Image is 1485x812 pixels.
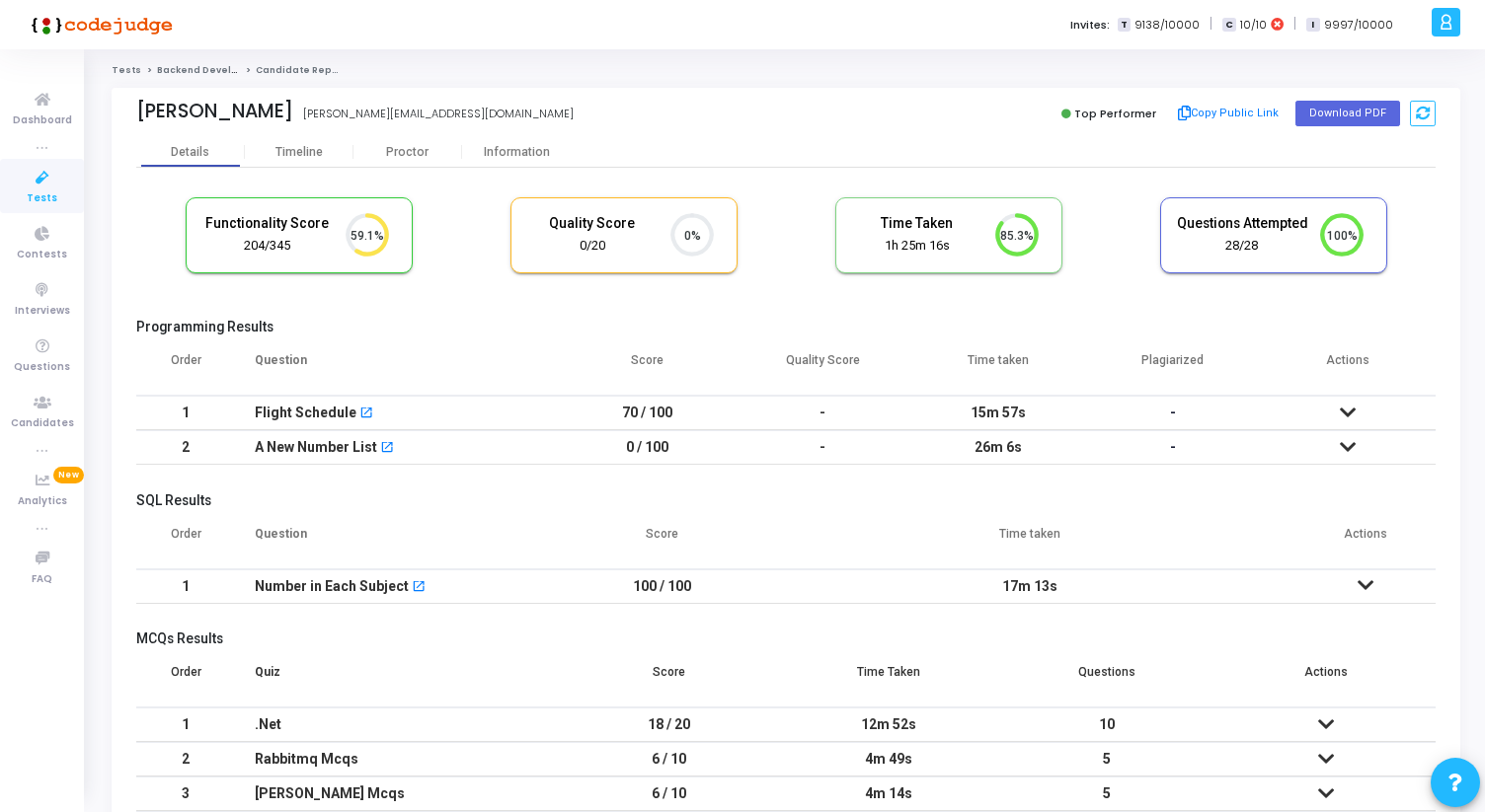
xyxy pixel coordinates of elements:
td: 10 [998,707,1217,742]
mat-icon: open_in_new [412,581,426,595]
span: - [1170,439,1176,455]
h5: Programming Results [136,319,1436,335]
span: Candidates [11,415,74,432]
th: Quiz [235,652,560,707]
div: Details [171,145,209,160]
div: 12m 52s [799,708,978,741]
h5: MCQs Results [136,630,1436,647]
span: Dashboard [13,112,72,129]
div: 204/345 [201,237,334,256]
td: 3 [136,776,235,811]
td: 6 / 10 [560,742,779,776]
td: 1 [136,707,235,742]
div: 0/20 [526,237,659,256]
th: Actions [1261,340,1436,396]
td: 70 / 100 [560,396,735,430]
button: Copy Public Link [1172,99,1286,128]
mat-icon: open_in_new [359,407,373,421]
div: [PERSON_NAME] Mcqs [255,777,540,810]
th: Quality Score [735,340,909,396]
th: Order [136,514,235,569]
th: Score [560,340,735,396]
td: 17m 13s [765,569,1295,604]
img: logo [25,5,173,44]
td: 26m 6s [910,430,1085,465]
span: New [53,467,84,483]
span: | [1210,14,1212,35]
h5: Functionality Score [201,215,334,232]
div: .Net [255,708,540,741]
th: Score [560,514,765,569]
span: Interviews [15,303,70,320]
div: Timeline [275,145,323,160]
td: 2 [136,430,235,465]
span: Candidate Report [256,64,347,76]
a: Tests [112,64,141,76]
span: - [1170,405,1176,420]
td: 1 [136,396,235,430]
td: - [735,396,909,430]
div: 4m 14s [799,777,978,810]
th: Actions [1216,652,1436,707]
td: 1 [136,569,235,604]
div: 1h 25m 16s [851,237,983,256]
div: 4m 49s [799,743,978,775]
th: Score [560,652,779,707]
button: Download PDF [1295,101,1400,126]
span: Questions [14,359,70,376]
span: | [1293,14,1296,35]
th: Time taken [765,514,1295,569]
th: Time taken [910,340,1085,396]
h5: Quality Score [526,215,659,232]
span: C [1222,18,1235,33]
td: 15m 57s [910,396,1085,430]
div: [PERSON_NAME][EMAIL_ADDRESS][DOMAIN_NAME] [303,106,574,122]
th: Order [136,340,235,396]
td: - [735,430,909,465]
td: 2 [136,742,235,776]
span: Tests [27,190,57,207]
mat-icon: open_in_new [380,442,394,456]
h5: Questions Attempted [1176,215,1308,232]
h5: SQL Results [136,492,1436,509]
td: 0 / 100 [560,430,735,465]
th: Question [235,340,560,396]
h5: Time Taken [851,215,983,232]
th: Order [136,652,235,707]
td: 100 / 100 [560,569,765,604]
span: T [1118,18,1131,33]
a: Backend Developer Assessment (C# & .Net) [157,64,377,76]
div: [PERSON_NAME] [136,100,293,122]
th: Actions [1295,514,1436,569]
td: 5 [998,776,1217,811]
div: Flight Schedule [255,397,356,429]
span: I [1306,18,1319,33]
th: Questions [998,652,1217,707]
th: Question [235,514,560,569]
div: Proctor [353,145,462,160]
span: Analytics [18,493,67,510]
span: Top Performer [1074,106,1156,121]
div: Number in Each Subject [255,570,409,603]
span: 9997/10000 [1324,17,1393,34]
div: 28/28 [1176,237,1308,256]
span: 9138/10000 [1134,17,1200,34]
div: Rabbitmq Mcqs [255,743,540,775]
div: Information [462,145,571,160]
td: 5 [998,742,1217,776]
td: 6 / 10 [560,776,779,811]
span: Contests [17,247,67,263]
nav: breadcrumb [112,64,1460,77]
div: A New Number List [255,431,377,464]
th: Time Taken [779,652,998,707]
label: Invites: [1070,17,1110,34]
td: 18 / 20 [560,707,779,742]
th: Plagiarized [1085,340,1260,396]
span: 10/10 [1240,17,1267,34]
span: FAQ [32,571,52,588]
